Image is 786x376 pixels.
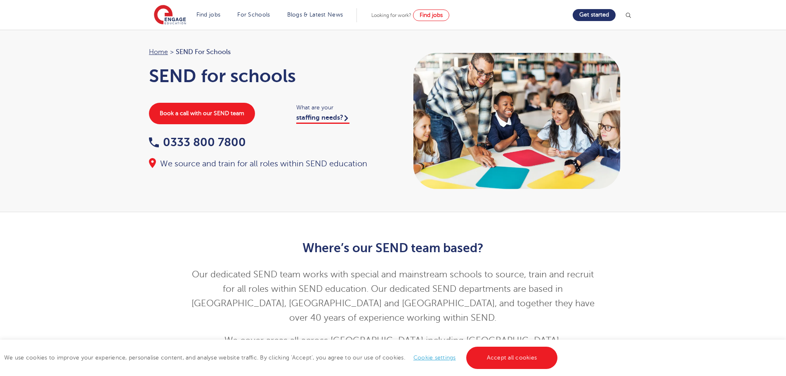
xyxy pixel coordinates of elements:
[191,267,595,325] p: Our dedicated SEND team works with special and mainstream schools to source, train and recruit fo...
[149,103,255,124] a: Book a call with our SEND team
[149,48,168,56] a: Home
[413,355,456,361] a: Cookie settings
[149,66,385,86] h1: SEND for schools
[237,12,270,18] a: For Schools
[413,9,449,21] a: Find jobs
[296,103,385,112] span: What are your
[466,347,558,369] a: Accept all cookies
[149,136,246,149] a: 0333 800 7800
[149,47,385,57] nav: breadcrumb
[296,114,349,124] a: staffing needs?
[371,12,411,18] span: Looking for work?
[176,47,231,57] span: SEND for Schools
[154,5,186,26] img: Engage Education
[191,241,595,255] h2: Where’s our SEND team based?
[287,12,343,18] a: Blogs & Latest News
[196,12,221,18] a: Find jobs
[420,12,443,18] span: Find jobs
[4,355,559,361] span: We use cookies to improve your experience, personalise content, and analyse website traffic. By c...
[573,9,616,21] a: Get started
[170,48,174,56] span: >
[149,158,385,170] div: We source and train for all roles within SEND education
